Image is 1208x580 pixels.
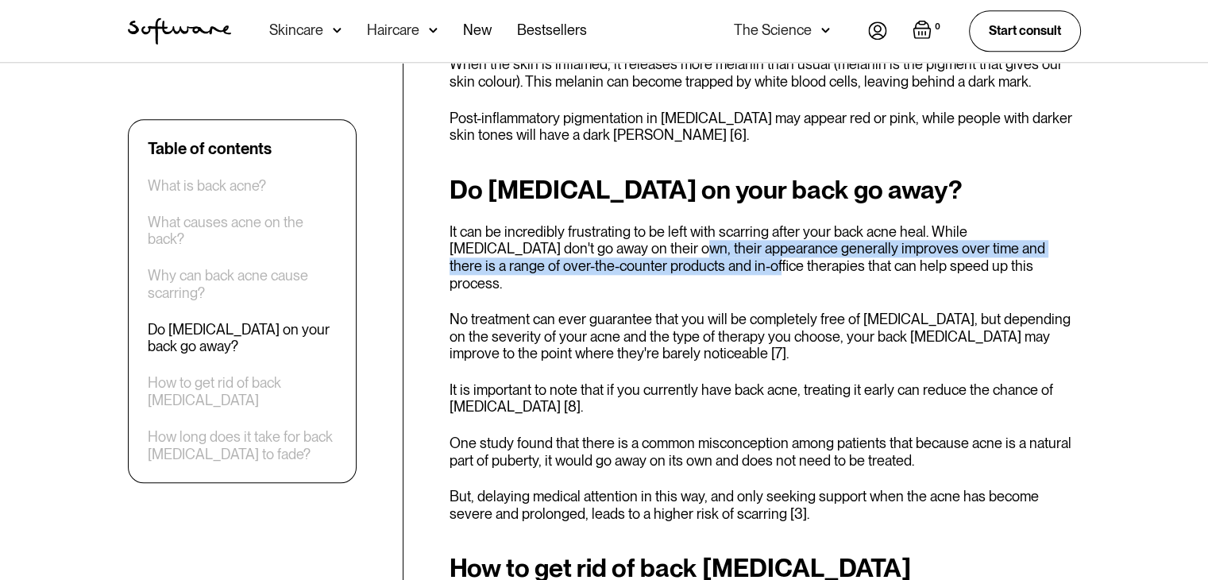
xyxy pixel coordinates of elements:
a: Why can back acne cause scarring? [148,268,337,302]
div: 0 [932,20,944,34]
a: How to get rid of back [MEDICAL_DATA] [148,375,337,409]
a: Do [MEDICAL_DATA] on your back go away? [148,321,337,355]
div: Haircare [367,22,419,38]
a: Start consult [969,10,1081,51]
img: arrow down [429,22,438,38]
img: Software Logo [128,17,231,44]
a: How long does it take for back [MEDICAL_DATA] to fade? [148,428,337,462]
p: But, delaying medical attention in this way, and only seeking support when the acne has become se... [450,488,1081,522]
p: When the skin is inflamed, it releases more melanin than usual (melanin is the pigment that gives... [450,56,1081,90]
img: arrow down [333,22,342,38]
a: What causes acne on the back? [148,214,337,248]
a: home [128,17,231,44]
a: Open empty cart [913,20,944,42]
p: Post-inflammatory pigmentation in [MEDICAL_DATA] may appear red or pink, while people with darker... [450,110,1081,144]
div: Table of contents [148,139,272,158]
h2: Do [MEDICAL_DATA] on your back go away? [450,176,1081,204]
p: It is important to note that if you currently have back acne, treating it early can reduce the ch... [450,381,1081,416]
img: arrow down [821,22,830,38]
div: The Science [734,22,812,38]
p: No treatment can ever guarantee that you will be completely free of [MEDICAL_DATA], but depending... [450,311,1081,362]
p: It can be incredibly frustrating to be left with scarring after your back acne heal. While [MEDIC... [450,223,1081,292]
div: Skincare [269,22,323,38]
a: What is back acne? [148,177,266,195]
p: One study found that there is a common misconception among patients that because acne is a natura... [450,435,1081,469]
